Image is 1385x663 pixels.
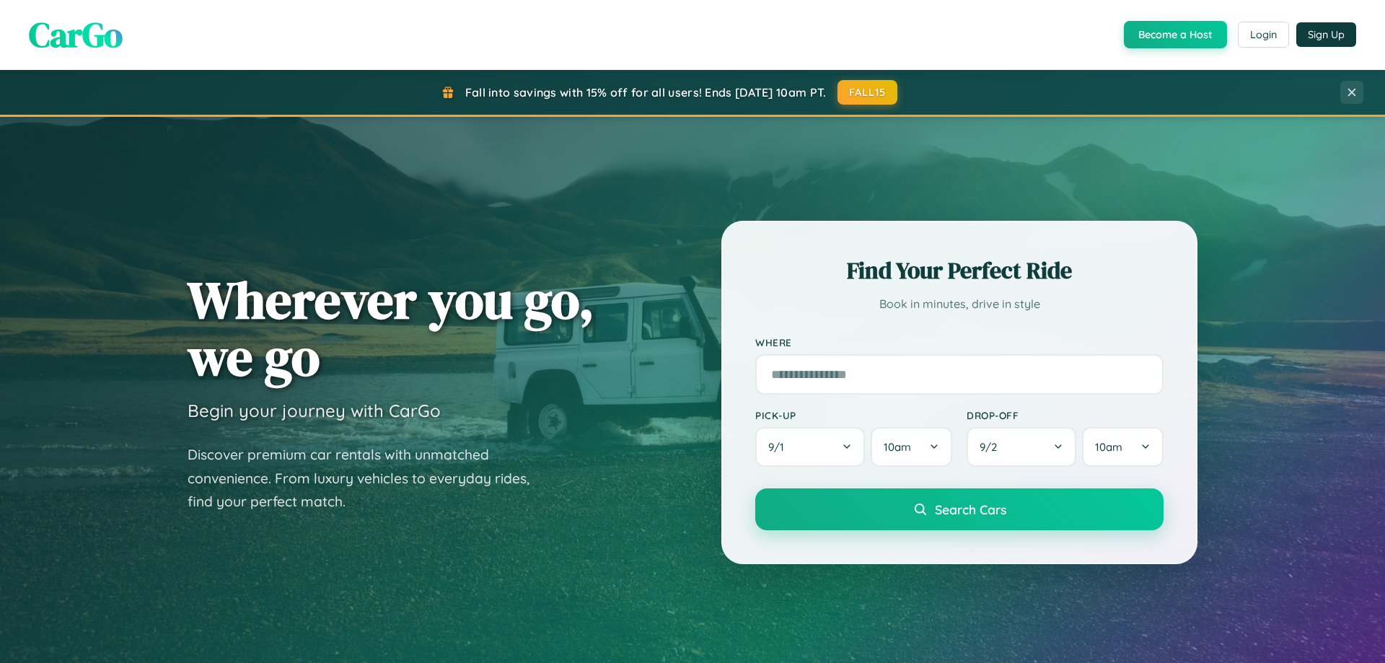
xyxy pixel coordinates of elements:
[755,427,865,467] button: 9/1
[465,85,827,100] span: Fall into savings with 15% off for all users! Ends [DATE] 10am PT.
[755,409,952,421] label: Pick-up
[768,440,791,454] span: 9 / 1
[755,336,1164,348] label: Where
[29,11,123,58] span: CarGo
[755,488,1164,530] button: Search Cars
[188,443,548,514] p: Discover premium car rentals with unmatched convenience. From luxury vehicles to everyday rides, ...
[755,294,1164,315] p: Book in minutes, drive in style
[967,409,1164,421] label: Drop-off
[837,80,898,105] button: FALL15
[755,255,1164,286] h2: Find Your Perfect Ride
[188,271,594,385] h1: Wherever you go, we go
[871,427,952,467] button: 10am
[884,440,911,454] span: 10am
[1082,427,1164,467] button: 10am
[935,501,1006,517] span: Search Cars
[1095,440,1122,454] span: 10am
[1296,22,1356,47] button: Sign Up
[188,400,441,421] h3: Begin your journey with CarGo
[1238,22,1289,48] button: Login
[980,440,1004,454] span: 9 / 2
[1124,21,1227,48] button: Become a Host
[967,427,1076,467] button: 9/2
